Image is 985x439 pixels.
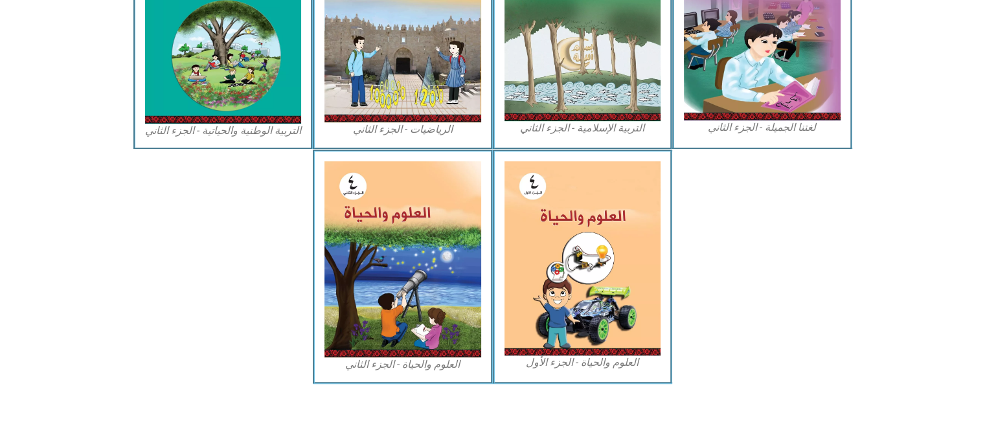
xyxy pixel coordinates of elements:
[145,124,302,138] figcaption: التربية الوطنية والحياتية - الجزء الثاني
[504,355,661,370] figcaption: العلوم والحياة - الجزء الأول
[684,120,841,135] figcaption: لغتنا الجميلة - الجزء الثاني
[504,121,661,135] figcaption: التربية الإسلامية - الجزء الثاني
[324,357,481,372] figcaption: العلوم والحياة - الجزء الثاني
[324,122,481,137] figcaption: الرياضيات - الجزء الثاني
